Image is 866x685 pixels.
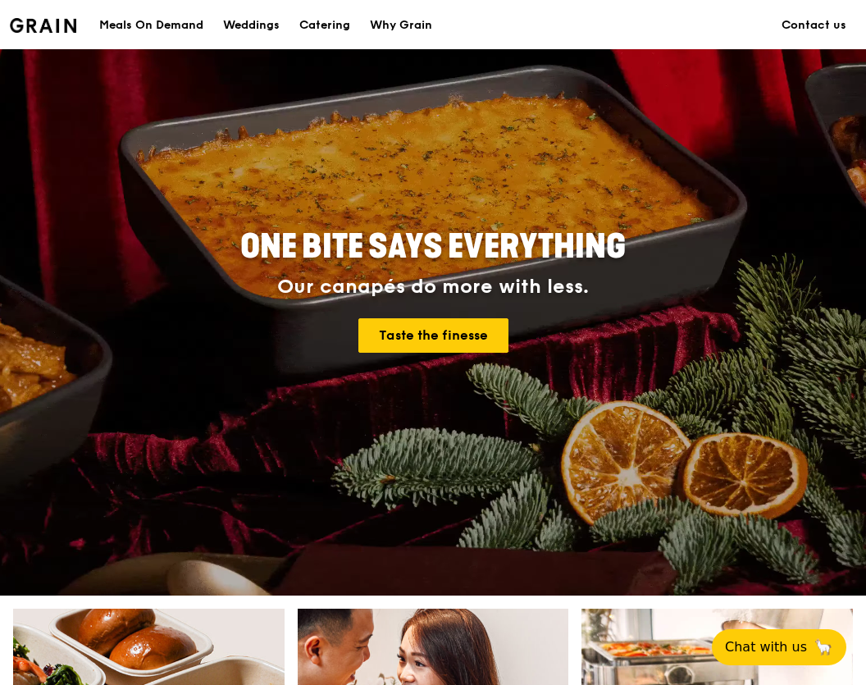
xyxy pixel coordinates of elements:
div: Meals On Demand [99,1,203,50]
a: Weddings [213,1,289,50]
div: Our canapés do more with less. [139,276,727,299]
a: Taste the finesse [358,318,508,353]
div: Why Grain [370,1,432,50]
div: Weddings [223,1,280,50]
div: Catering [299,1,350,50]
a: Why Grain [360,1,442,50]
span: Chat with us [725,637,807,657]
a: Catering [289,1,360,50]
img: Grain [10,18,76,33]
span: 🦙 [814,637,833,657]
span: ONE BITE SAYS EVERYTHING [240,227,626,267]
button: Chat with us🦙 [712,629,846,665]
a: Contact us [772,1,856,50]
